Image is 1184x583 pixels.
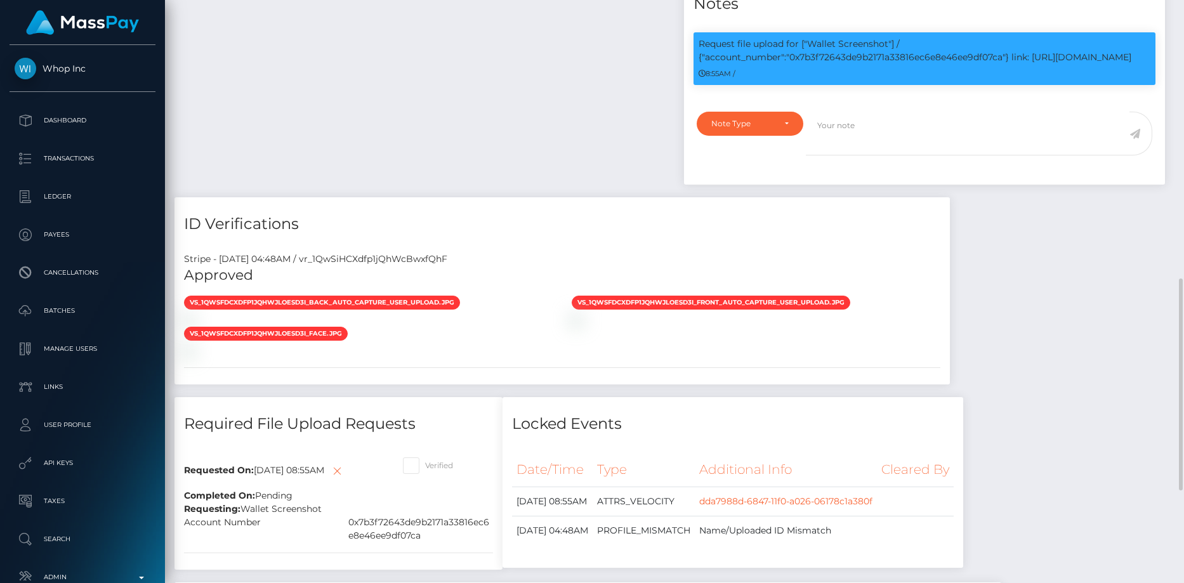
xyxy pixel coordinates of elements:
[10,105,155,136] a: Dashboard
[184,464,254,475] b: Requested On:
[512,487,593,516] td: [DATE] 08:55AM
[699,495,872,507] a: dda7988d-6847-11f0-a026-06178c1a380f
[15,301,150,320] p: Batches
[184,266,940,285] h5: Approved
[512,516,593,546] td: [DATE] 04:48AM
[697,112,803,136] button: Note Type
[593,452,695,487] th: Type
[711,119,774,129] div: Note Type
[15,454,150,473] p: API Keys
[339,516,503,542] div: 0x7b3f72643de9b2171a33816ec6e8e46ee9df07ca
[184,213,940,235] h4: ID Verifications
[184,315,194,325] img: vr_1QwSiHCXdfp1jQhWcBwxfQhFfile_1QwShLCXdfp1jQhW9YOTzJjx
[593,516,695,546] td: PROFILE_MISMATCH
[174,502,503,516] div: Wallet Screenshot
[10,143,155,174] a: Transactions
[10,219,155,251] a: Payees
[10,447,155,479] a: API Keys
[699,69,735,78] small: 8:55AM /
[10,523,155,555] a: Search
[10,181,155,213] a: Ledger
[15,339,150,358] p: Manage Users
[593,487,695,516] td: ATTRS_VELOCITY
[699,37,1150,64] p: Request file upload for ["Wallet Screenshot"] / {"account_number":"0x7b3f72643de9b2171a33816ec6e8...
[10,257,155,289] a: Cancellations
[184,327,348,341] span: vs_1QwSfdCXdfp1jQhWJloesD3I_face.jpg
[10,63,155,74] span: Whop Inc
[572,315,582,325] img: vr_1QwSiHCXdfp1jQhWcBwxfQhFfile_1QwSh1CXdfp1jQhWjPRT9Byt
[15,416,150,435] p: User Profile
[512,452,593,487] th: Date/Time
[695,452,877,487] th: Additional Info
[10,295,155,327] a: Batches
[10,371,155,403] a: Links
[15,530,150,549] p: Search
[184,346,194,356] img: vr_1QwSiHCXdfp1jQhWcBwxfQhFfile_1QwSi9CXdfp1jQhWU778mJe5
[695,516,877,546] td: Name/Uploaded ID Mismatch
[15,187,150,206] p: Ledger
[10,333,155,365] a: Manage Users
[184,296,460,310] span: vs_1QwSfdCXdfp1jQhWJloesD3I_back_auto_capture_user_upload.jpg
[15,377,150,396] p: Links
[15,58,36,79] img: Whop Inc
[10,485,155,517] a: Taxes
[174,452,393,502] div: [DATE] 08:55AM Pending
[26,10,139,35] img: MassPay Logo
[877,452,954,487] th: Cleared By
[184,413,493,435] h4: Required File Upload Requests
[572,296,850,310] span: vs_1QwSfdCXdfp1jQhWJloesD3I_front_auto_capture_user_upload.jpg
[10,409,155,441] a: User Profile
[174,252,950,266] div: Stripe - [DATE] 04:48AM / vr_1QwSiHCXdfp1jQhWcBwxfQhF
[184,490,255,501] b: Completed On:
[174,516,339,542] div: Account Number
[184,503,240,514] b: Requesting:
[512,413,954,435] h4: Locked Events
[15,225,150,244] p: Payees
[15,149,150,168] p: Transactions
[403,457,453,474] label: Verified
[15,263,150,282] p: Cancellations
[15,492,150,511] p: Taxes
[15,111,150,130] p: Dashboard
